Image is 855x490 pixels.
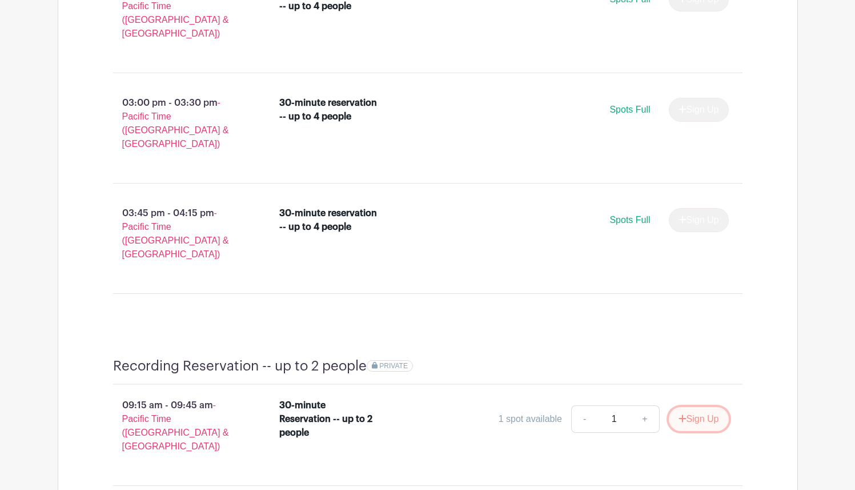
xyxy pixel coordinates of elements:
[669,407,729,431] button: Sign Up
[499,412,562,426] div: 1 spot available
[122,208,229,259] span: - Pacific Time ([GEOGRAPHIC_DATA] & [GEOGRAPHIC_DATA])
[122,98,229,149] span: - Pacific Time ([GEOGRAPHIC_DATA] & [GEOGRAPHIC_DATA])
[609,105,650,114] span: Spots Full
[279,399,378,440] div: 30-minute Reservation -- up to 2 people
[571,405,597,433] a: -
[122,400,229,451] span: - Pacific Time ([GEOGRAPHIC_DATA] & [GEOGRAPHIC_DATA])
[631,405,659,433] a: +
[279,206,378,234] div: 30-minute reservation -- up to 4 people
[609,215,650,225] span: Spots Full
[95,202,262,266] p: 03:45 pm - 04:15 pm
[95,91,262,156] p: 03:00 pm - 03:30 pm
[279,96,378,124] div: 30-minute reservation -- up to 4 people
[379,362,408,370] span: PRIVATE
[95,394,262,458] p: 09:15 am - 09:45 am
[113,358,367,375] h4: Recording Reservation -- up to 2 people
